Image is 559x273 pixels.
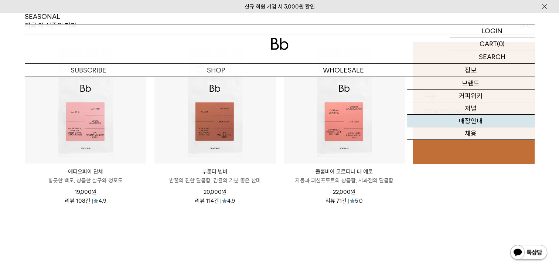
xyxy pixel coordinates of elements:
span: 19,000 [75,189,96,195]
span: 22,000 [333,189,355,195]
a: 신규 회원 가입 시 3,000원 할인 [245,3,315,10]
a: SUBSCRIBE [25,64,152,77]
span: 원 [222,189,226,195]
span: 원 [92,189,96,195]
p: WHOLESALE [280,64,407,77]
div: 리뷰 71건 | 5.0 [325,196,363,204]
img: 부룬디 넴바 [154,42,276,164]
a: 콜롬비아 코르티나 데 예로 자몽과 패션프루트의 상큼함, 사과잼의 달콤함 [284,167,405,185]
img: 에티오피아 단체 [25,42,146,164]
p: SEARCH [479,50,505,63]
p: CART [480,37,497,50]
p: (0) [497,37,505,50]
p: 부룬디 넴바 [154,167,276,176]
a: 매장안내 [407,115,535,127]
p: 정보 [407,64,535,77]
a: 부룬디 넴바 밤꿀의 진한 달콤함, 감귤의 기분 좋은 산미 [154,167,276,185]
p: 향긋한 백도, 상큼한 살구와 청포도 [25,176,146,185]
a: CART (0) [450,37,535,50]
a: 브랜드 [407,77,535,90]
a: SHOP [152,64,280,77]
a: 에티오피아 단체 향긋한 백도, 상큼한 살구와 청포도 [25,167,146,185]
a: 커피위키 [407,90,535,102]
span: 원 [351,189,355,195]
div: 리뷰 108건 | 4.9 [65,196,106,204]
p: 밤꿀의 진한 달콤함, 감귤의 기분 좋은 산미 [154,176,276,185]
p: LOGIN [481,24,502,37]
span: 20,000 [204,189,226,195]
p: 콜롬비아 코르티나 데 예로 [284,167,405,176]
img: 카카오톡 채널 1:1 채팅 버튼 [509,244,548,262]
img: 로고 [271,38,289,50]
p: 에티오피아 단체 [25,167,146,176]
img: 콜롬비아 코르티나 데 예로 [284,42,405,164]
a: 채용 [407,127,535,140]
a: LOGIN [450,24,535,37]
div: 리뷰 114건 | 4.9 [195,196,235,204]
a: 저널 [407,102,535,115]
p: 자몽과 패션프루트의 상큼함, 사과잼의 달콤함 [284,176,405,185]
